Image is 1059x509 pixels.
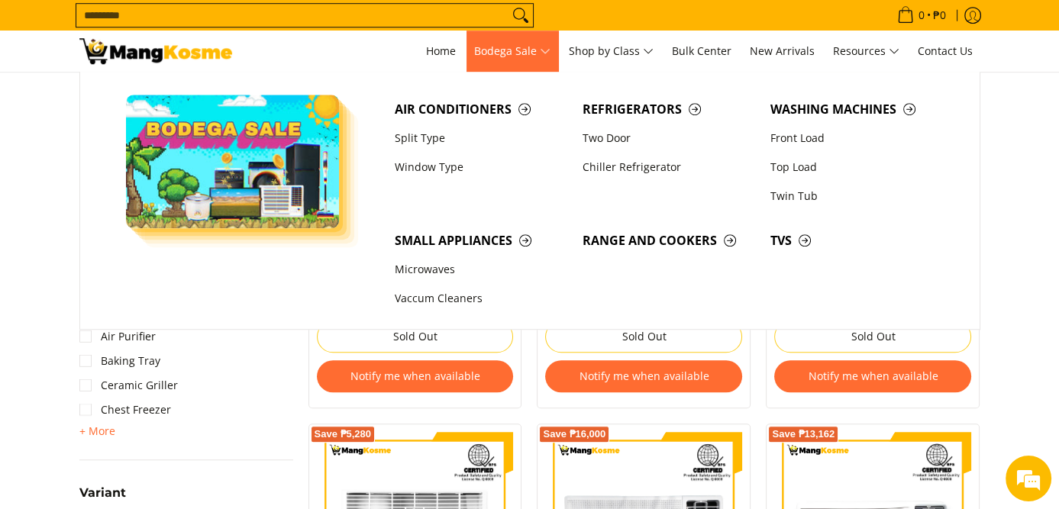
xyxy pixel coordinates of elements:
[250,8,287,44] div: Minimize live chat window
[79,324,156,349] a: Air Purifier
[742,31,822,72] a: New Arrivals
[910,31,980,72] a: Contact Us
[509,4,533,27] button: Search
[763,226,951,255] a: TVs
[545,321,742,353] button: Sold Out
[387,153,575,182] a: Window Type
[543,430,605,439] span: Save ₱16,000
[317,321,514,353] button: Sold Out
[763,95,951,124] a: Washing Machines
[575,226,763,255] a: Range and Cookers
[774,321,971,353] button: Sold Out
[583,231,755,250] span: Range and Cookers
[315,430,372,439] span: Save ₱5,280
[387,226,575,255] a: Small Appliances
[770,100,943,119] span: Washing Machines
[418,31,463,72] a: Home
[763,153,951,182] a: Top Load
[575,95,763,124] a: Refrigerators
[545,360,742,392] button: Notify me when available
[79,38,232,64] img: Class B Class B | Mang Kosme
[79,85,257,105] div: Chat with us now
[387,95,575,124] a: Air Conditioners
[79,398,171,422] a: Chest Freezer
[317,360,514,392] button: Notify me when available
[916,10,927,21] span: 0
[750,43,815,58] span: New Arrivals
[825,31,907,72] a: Resources
[763,124,951,153] a: Front Load
[79,422,115,440] summary: Open
[774,360,971,392] button: Notify me when available
[575,153,763,182] a: Chiller Refrigerator
[918,43,973,58] span: Contact Us
[467,31,558,72] a: Bodega Sale
[672,43,731,58] span: Bulk Center
[247,31,980,72] nav: Main Menu
[931,10,948,21] span: ₱0
[8,343,291,397] textarea: Type your message and hit 'Enter'
[395,231,567,250] span: Small Appliances
[893,7,951,24] span: •
[126,95,340,228] img: Bodega Sale
[833,42,899,61] span: Resources
[387,124,575,153] a: Split Type
[79,349,160,373] a: Baking Tray
[474,42,550,61] span: Bodega Sale
[387,285,575,314] a: Vaccum Cleaners
[79,425,115,437] span: + More
[426,43,456,58] span: Home
[569,42,654,61] span: Shop by Class
[79,487,126,499] span: Variant
[664,31,739,72] a: Bulk Center
[395,100,567,119] span: Air Conditioners
[387,256,575,285] a: Microwaves
[575,124,763,153] a: Two Door
[583,100,755,119] span: Refrigerators
[770,231,943,250] span: TVs
[79,373,178,398] a: Ceramic Griller
[561,31,661,72] a: Shop by Class
[772,430,835,439] span: Save ₱13,162
[763,182,951,211] a: Twin Tub
[89,156,211,310] span: We're online!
